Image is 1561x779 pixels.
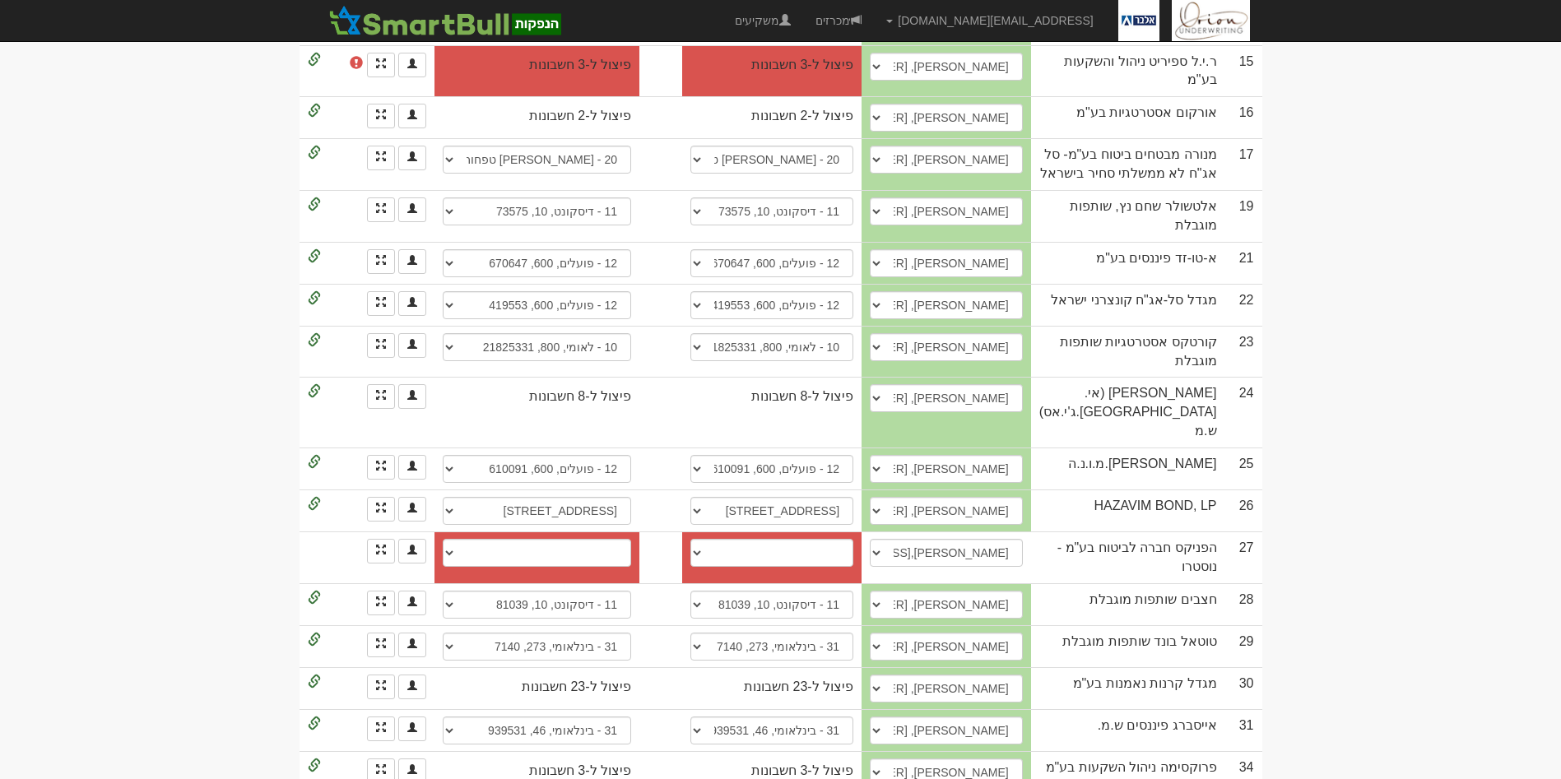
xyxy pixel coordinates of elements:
[1031,447,1225,489] td: [PERSON_NAME].מ.ו.נ.ה
[1225,190,1262,242] td: 19
[1031,284,1225,326] td: מגדל סל-אג"ח קונצרני ישראל
[1031,625,1225,667] td: טוטאל בונד שותפות מוגבלת
[1031,96,1225,138] td: אורקום אסטרטגיות בע"מ
[443,387,631,406] div: פיצול ל-8 חשבונות
[443,678,631,697] div: פיצול ל-23 חשבונות
[1225,667,1262,709] td: 30
[1225,45,1262,97] td: 15
[690,107,853,126] div: פיצול ל-2 חשבונות
[443,107,631,126] div: פיצול ל-2 חשבונות
[1225,284,1262,326] td: 22
[1031,190,1225,242] td: אלטשולר שחם נץ, שותפות מוגבלת
[690,56,853,75] div: פיצול ל-3 חשבונות
[690,678,853,697] div: פיצול ל-23 חשבונות
[1225,447,1262,489] td: 25
[1031,489,1225,531] td: HAZAVIM BOND, LP
[1225,242,1262,284] td: 21
[1225,531,1262,583] td: 27
[324,4,566,37] img: SmartBull Logo
[690,387,853,406] div: פיצול ל-8 חשבונות
[1225,326,1262,378] td: 23
[1031,45,1225,97] td: ר.י.ל ספיריט ניהול והשקעות בע"מ
[1225,709,1262,751] td: 31
[1225,138,1262,190] td: 17
[1225,583,1262,625] td: 28
[1225,625,1262,667] td: 29
[1031,531,1225,583] td: הפניקס חברה לביטוח בע"מ - נוסטרו
[1031,583,1225,625] td: חצבים שותפות מוגבלת
[1031,377,1225,447] td: [PERSON_NAME] (אי.[GEOGRAPHIC_DATA].ג'י.אס) ש.מ
[443,56,631,75] div: פיצול ל-3 חשבונות
[1031,138,1225,190] td: מנורה מבטחים ביטוח בע"מ- סל אג"ח לא ממשלתי סחיר בישראל
[1225,489,1262,531] td: 26
[1225,377,1262,447] td: 24
[1031,667,1225,709] td: מגדל קרנות נאמנות בע"מ
[1031,242,1225,284] td: א-טו-זד פיננסים בע"מ
[1031,326,1225,378] td: קורטקס אסטרטגיות שותפות מוגבלת
[1225,96,1262,138] td: 16
[1031,709,1225,751] td: אייסברג פיננסים ש.מ.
